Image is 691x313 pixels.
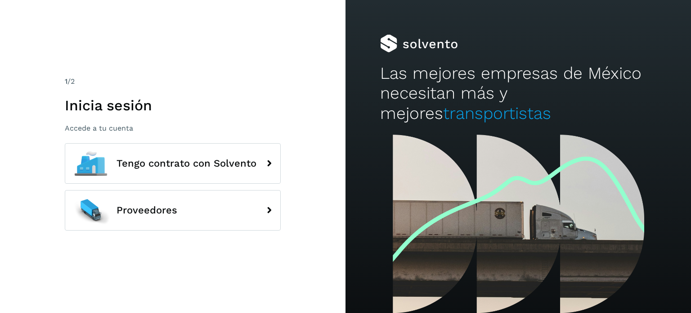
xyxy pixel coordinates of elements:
[65,76,281,87] div: /2
[65,190,281,231] button: Proveedores
[65,124,281,132] p: Accede a tu cuenta
[65,97,281,114] h1: Inicia sesión
[117,158,256,169] span: Tengo contrato con Solvento
[117,205,177,216] span: Proveedores
[443,104,551,123] span: transportistas
[380,64,656,123] h2: Las mejores empresas de México necesitan más y mejores
[65,143,281,184] button: Tengo contrato con Solvento
[65,77,67,86] span: 1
